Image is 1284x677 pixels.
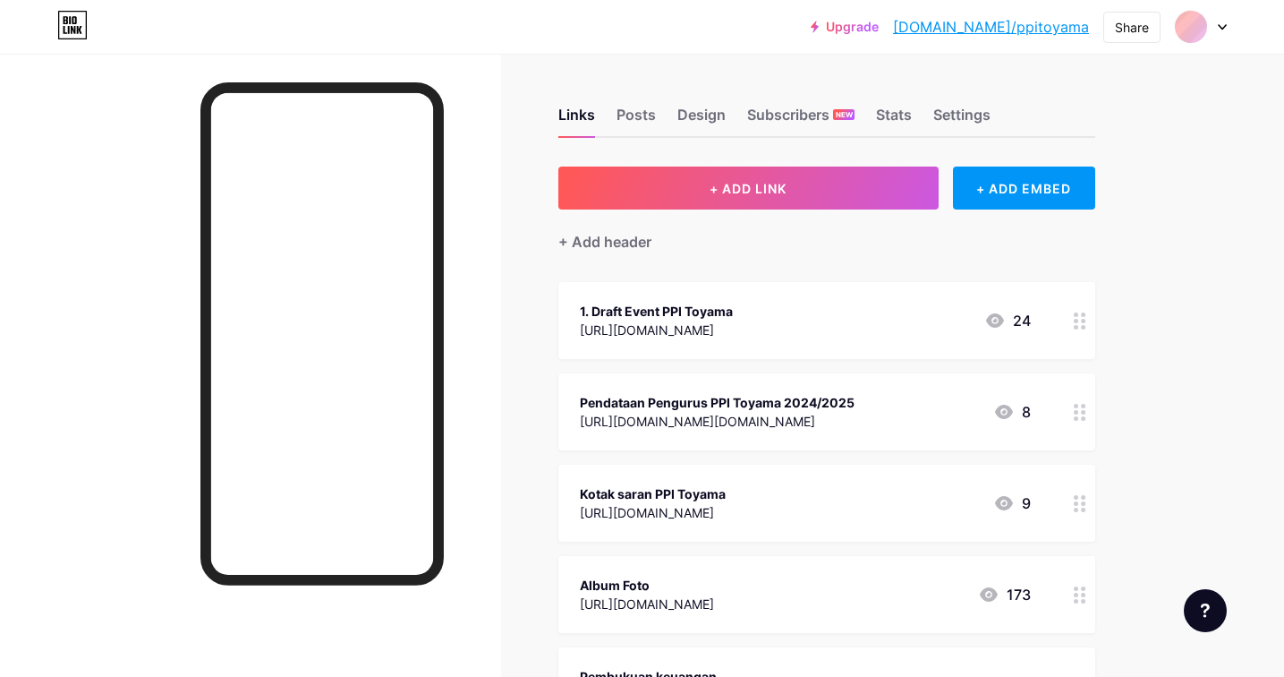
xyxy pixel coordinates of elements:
[580,484,726,503] div: Kotak saran PPI Toyama
[558,231,651,253] div: + Add header
[1115,18,1149,37] div: Share
[984,310,1031,331] div: 24
[710,181,787,196] span: + ADD LINK
[580,576,714,595] div: Album Foto
[978,584,1031,605] div: 173
[747,104,855,136] div: Subscribers
[993,401,1031,423] div: 8
[953,167,1095,210] div: + ADD EMBED
[558,104,595,136] div: Links
[580,595,714,613] div: [URL][DOMAIN_NAME]
[811,20,879,34] a: Upgrade
[933,104,991,136] div: Settings
[580,503,726,522] div: [URL][DOMAIN_NAME]
[893,16,1089,38] a: [DOMAIN_NAME]/ppitoyama
[836,109,853,120] span: NEW
[580,321,733,339] div: [URL][DOMAIN_NAME]
[876,104,912,136] div: Stats
[558,167,939,210] button: + ADD LINK
[993,493,1031,514] div: 9
[580,393,855,412] div: Pendataan Pengurus PPI Toyama 2024/2025
[580,412,855,431] div: [URL][DOMAIN_NAME][DOMAIN_NAME]
[677,104,726,136] div: Design
[580,302,733,321] div: 1. Draft Event PPI Toyama
[616,104,656,136] div: Posts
